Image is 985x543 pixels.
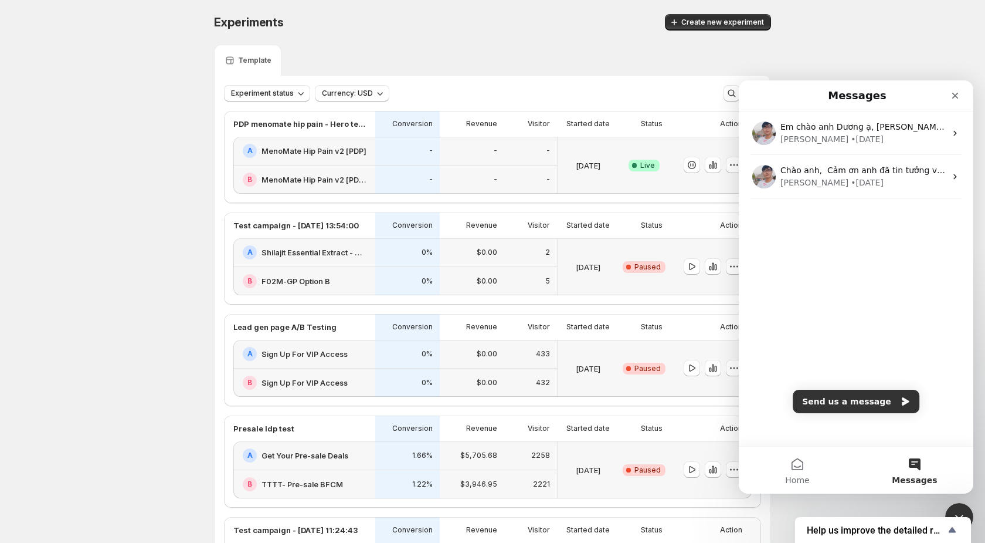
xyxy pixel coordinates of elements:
[945,503,973,531] iframe: Intercom live chat
[807,523,959,537] button: Show survey - Help us improve the detailed report for A/B campaigns
[739,80,973,494] iframe: Intercom live chat
[641,525,663,535] p: Status
[807,525,945,536] span: Help us improve the detailed report for A/B campaigns
[720,525,742,535] p: Action
[392,525,433,535] p: Conversion
[528,525,550,535] p: Visitor
[466,525,497,535] p: Revenue
[233,524,358,536] p: Test campaign - [DATE] 11:24:43
[566,525,610,535] p: Started date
